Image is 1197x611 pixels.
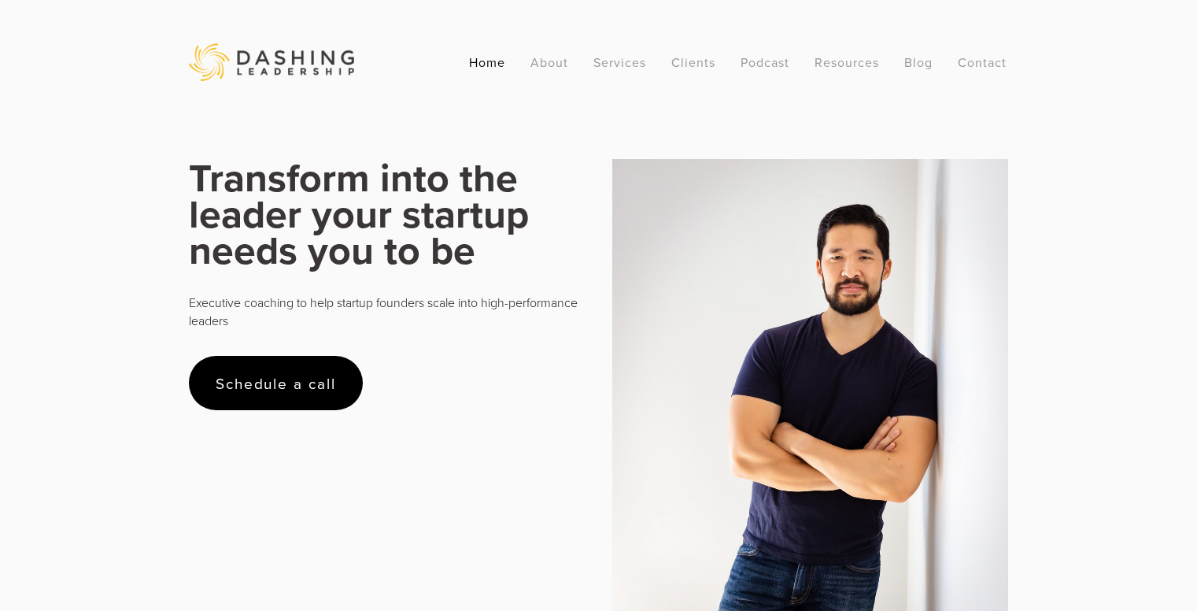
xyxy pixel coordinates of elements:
[469,48,505,76] a: Home
[904,48,933,76] a: Blog
[593,48,646,76] a: Services
[530,48,568,76] a: About
[741,48,789,76] a: Podcast
[958,48,1007,76] a: Contact
[815,54,879,71] a: Resources
[189,43,354,81] img: Dashing Leadership
[189,149,539,278] strong: Transform into the leader your startup needs you to be
[189,294,586,329] p: Executive coaching to help startup founders scale into high-performance leaders
[671,48,715,76] a: Clients
[189,356,363,410] a: Schedule a call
